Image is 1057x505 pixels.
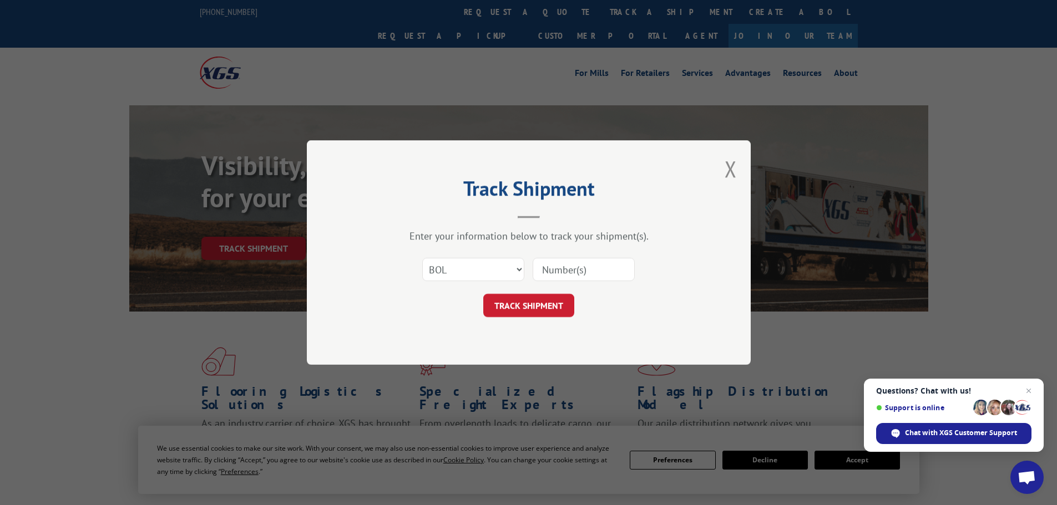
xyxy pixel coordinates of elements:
[1010,461,1044,494] div: Open chat
[725,154,737,183] button: Close modal
[362,181,695,202] h2: Track Shipment
[533,258,635,281] input: Number(s)
[876,386,1031,395] span: Questions? Chat with us!
[876,404,969,412] span: Support is online
[876,423,1031,444] div: Chat with XGS Customer Support
[1022,384,1035,397] span: Close chat
[362,229,695,242] div: Enter your information below to track your shipment(s).
[483,294,574,317] button: TRACK SHIPMENT
[905,428,1017,438] span: Chat with XGS Customer Support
